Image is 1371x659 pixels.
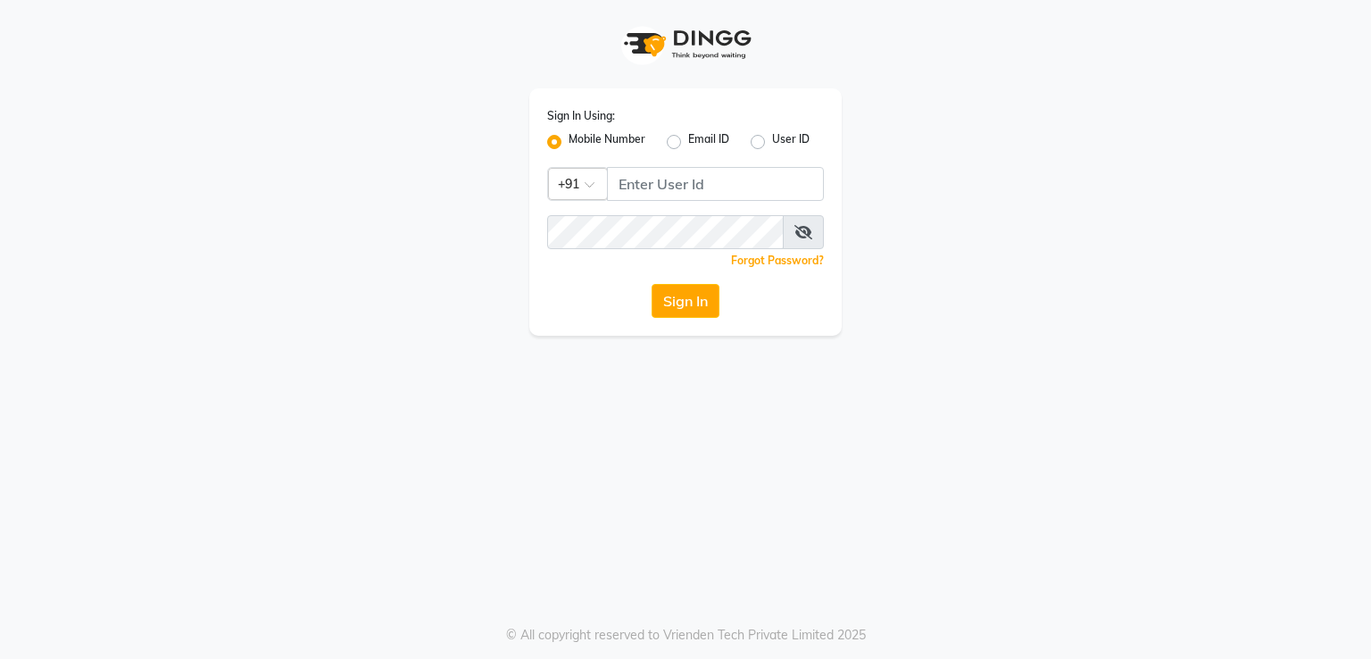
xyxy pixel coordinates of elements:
[547,108,615,124] label: Sign In Using:
[652,284,719,318] button: Sign In
[688,131,729,153] label: Email ID
[731,254,824,267] a: Forgot Password?
[569,131,645,153] label: Mobile Number
[614,18,757,71] img: logo1.svg
[607,167,824,201] input: Username
[547,215,784,249] input: Username
[772,131,810,153] label: User ID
